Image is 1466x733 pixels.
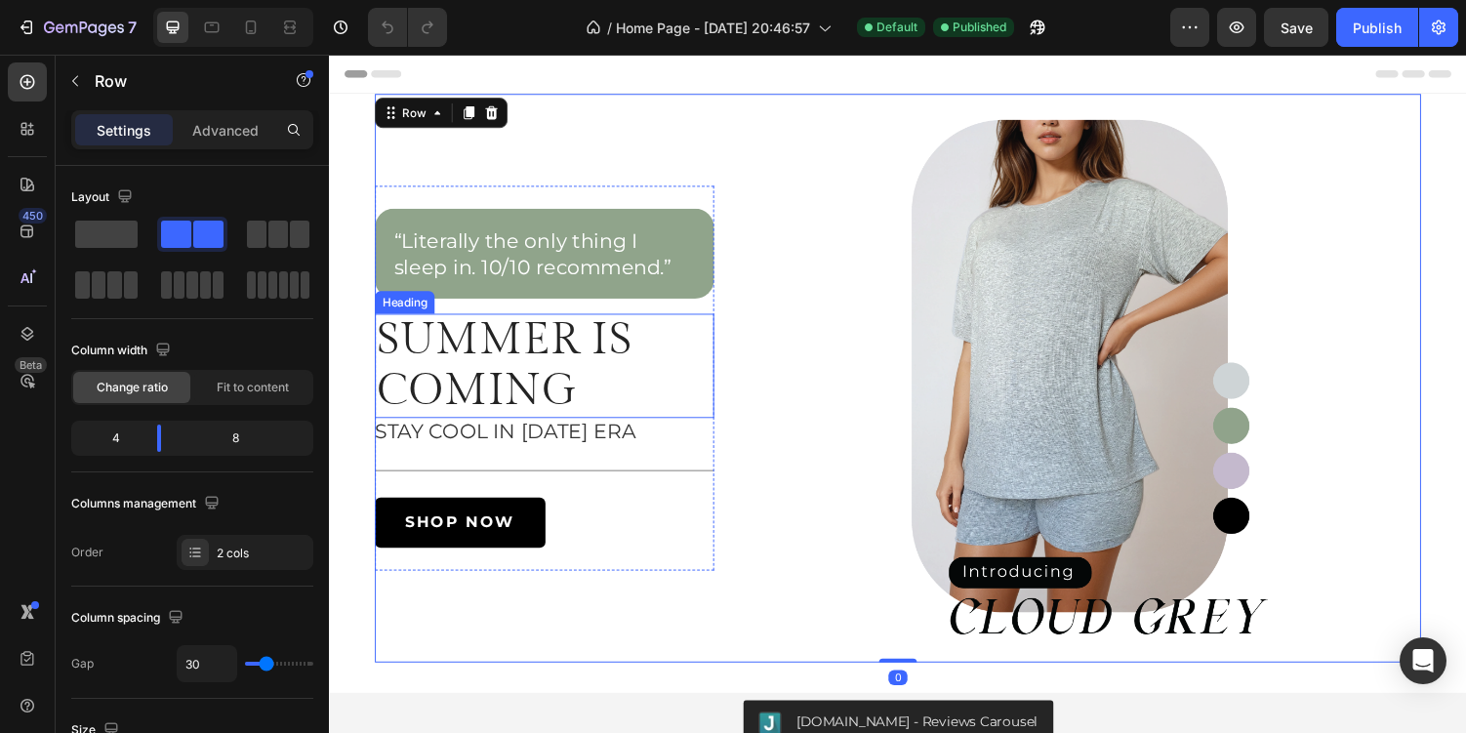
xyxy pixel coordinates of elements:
[1353,18,1402,38] div: Publish
[71,338,175,364] div: Column width
[876,19,917,36] span: Default
[15,357,47,373] div: Beta
[329,55,1466,733] iframe: Design area
[1400,637,1446,684] div: Open Intercom Messenger
[192,120,259,141] p: Advanced
[71,655,94,672] div: Gap
[178,646,236,681] input: Auto
[1281,20,1313,36] span: Save
[616,18,810,38] span: Home Page - [DATE] 20:46:57
[97,120,151,141] p: Settings
[481,676,730,697] div: [DOMAIN_NAME] - Reviews Carousel
[177,425,309,452] div: 8
[95,69,261,93] p: Row
[1336,8,1418,47] button: Publish
[1264,8,1328,47] button: Save
[217,545,308,562] div: 2 cols
[71,605,187,631] div: Column spacing
[427,665,746,712] button: Judge.me - Reviews Carousel
[71,184,137,211] div: Layout
[8,8,145,47] button: 7
[953,19,1006,36] span: Published
[607,18,612,38] span: /
[576,633,595,649] div: 0
[19,208,47,224] div: 450
[368,8,447,47] div: Undo/Redo
[442,676,466,700] img: Judgeme.png
[71,491,224,517] div: Columns management
[71,544,103,561] div: Order
[75,425,142,452] div: 4
[217,379,289,396] span: Fit to content
[97,379,168,396] span: Change ratio
[128,16,137,39] p: 7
